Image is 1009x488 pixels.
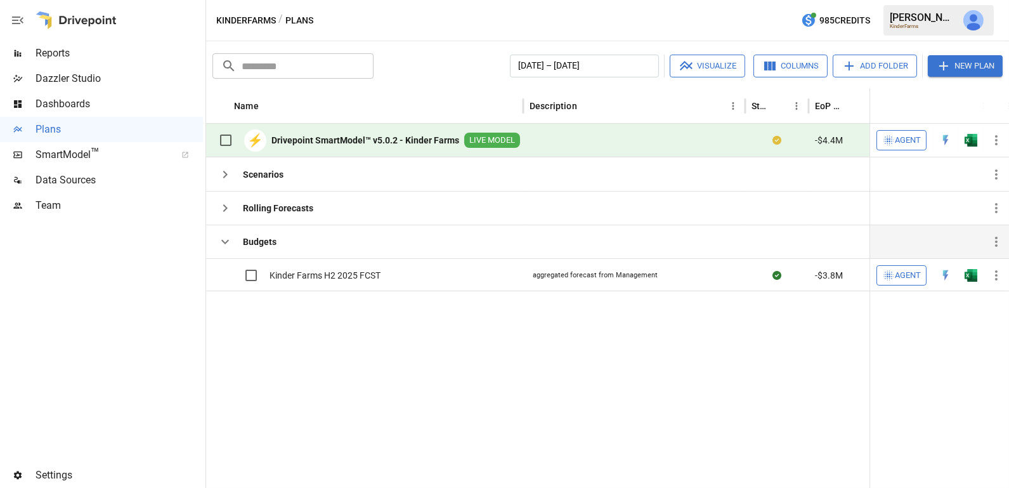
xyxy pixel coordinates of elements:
button: Sort [260,97,278,115]
div: Open in Quick Edit [939,269,952,282]
span: SmartModel [36,147,167,162]
button: Julie Wilton [956,3,991,38]
div: Description [530,101,577,111]
img: Julie Wilton [963,10,984,30]
div: KinderFarms [890,23,956,29]
span: -$3.8M [815,269,843,282]
div: Sync complete [772,269,781,282]
button: Agent [876,130,927,150]
div: ⚡ [244,129,266,152]
button: EoP Cash column menu [864,97,882,115]
b: Drivepoint SmartModel™ v5.0.2 - Kinder Farms [271,134,459,147]
span: Agent [895,268,921,283]
button: KinderFarms [216,13,276,29]
span: Dazzler Studio [36,71,203,86]
img: quick-edit-flash.b8aec18c.svg [939,134,952,147]
div: Name [234,101,259,111]
b: Scenarios [243,168,283,181]
button: Add Folder [833,55,917,77]
div: Open in Excel [965,134,977,147]
b: Rolling Forecasts [243,202,313,214]
button: Status column menu [788,97,805,115]
button: Sort [846,97,864,115]
span: 985 Credits [819,13,870,29]
button: Columns [753,55,828,77]
b: Budgets [243,235,277,248]
img: excel-icon.76473adf.svg [965,134,977,147]
span: -$4.4M [815,134,843,147]
span: ™ [91,145,100,161]
button: Sort [770,97,788,115]
button: Sort [991,97,1009,115]
img: excel-icon.76473adf.svg [965,269,977,282]
button: 985Credits [796,9,875,32]
button: Agent [876,265,927,286]
button: Description column menu [724,97,742,115]
div: [PERSON_NAME] [890,11,956,23]
button: New Plan [928,55,1003,77]
div: Open in Quick Edit [939,134,952,147]
button: Visualize [670,55,745,77]
span: LIVE MODEL [464,135,520,147]
button: [DATE] – [DATE] [510,55,659,77]
img: quick-edit-flash.b8aec18c.svg [939,269,952,282]
div: Your plan has changes in Excel that are not reflected in the Drivepoint Data Warehouse, select "S... [772,134,781,147]
span: Reports [36,46,203,61]
button: Sort [578,97,596,115]
div: Status [752,101,769,111]
span: Settings [36,468,203,483]
span: Dashboards [36,96,203,112]
span: Data Sources [36,173,203,188]
span: Team [36,198,203,213]
div: aggregated forecast from Management [533,270,658,280]
div: / [278,13,283,29]
div: Open in Excel [965,269,977,282]
span: Plans [36,122,203,137]
span: Kinder Farms H2 2025 FCST [270,269,381,282]
div: EoP Cash [815,101,845,111]
span: Agent [895,133,921,148]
